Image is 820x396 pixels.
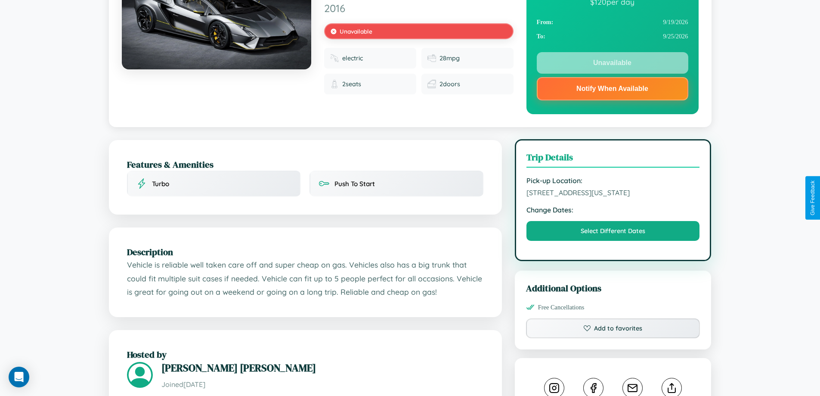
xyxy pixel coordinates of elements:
[330,54,339,62] img: Fuel type
[526,151,700,168] h3: Trip Details
[330,80,339,88] img: Seats
[537,15,688,29] div: 9 / 19 / 2026
[342,54,363,62] span: electric
[342,80,361,88] span: 2 seats
[161,361,484,375] h3: [PERSON_NAME] [PERSON_NAME]
[526,188,700,197] span: [STREET_ADDRESS][US_STATE]
[127,258,484,299] p: Vehicle is reliable well taken care off and super cheap on gas. Vehicles also has a big trunk tha...
[334,180,375,188] span: Push To Start
[810,181,816,215] div: Give Feedback
[526,221,700,241] button: Select Different Dates
[538,304,585,311] span: Free Cancellations
[537,77,688,100] button: Notify When Available
[427,80,436,88] img: Doors
[340,28,372,35] span: Unavailable
[526,206,700,214] strong: Change Dates:
[537,19,554,26] strong: From:
[127,158,484,171] h2: Features & Amenities
[127,246,484,258] h2: Description
[537,29,688,44] div: 9 / 25 / 2026
[127,348,484,361] h2: Hosted by
[439,80,460,88] span: 2 doors
[537,33,545,40] strong: To:
[526,176,700,185] strong: Pick-up Location:
[526,318,700,338] button: Add to favorites
[537,52,688,74] button: Unavailable
[526,282,700,294] h3: Additional Options
[324,2,514,15] span: 2016
[152,180,169,188] span: Turbo
[9,367,29,387] div: Open Intercom Messenger
[427,54,436,62] img: Fuel efficiency
[161,378,484,391] p: Joined [DATE]
[439,54,460,62] span: 28 mpg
